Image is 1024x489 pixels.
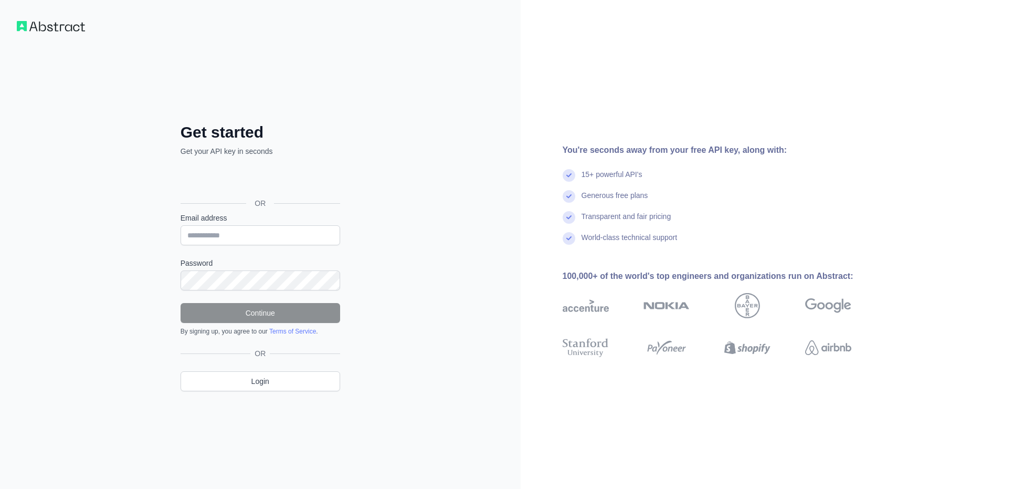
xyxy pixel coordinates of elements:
[805,293,851,318] img: google
[582,232,678,253] div: World-class technical support
[582,169,642,190] div: 15+ powerful API's
[582,211,671,232] div: Transparent and fair pricing
[181,258,340,268] label: Password
[643,293,690,318] img: nokia
[175,168,343,191] iframe: Sign in with Google Button
[181,327,340,336] div: By signing up, you agree to our .
[735,293,760,318] img: bayer
[269,328,316,335] a: Terms of Service
[563,336,609,359] img: stanford university
[563,144,885,157] div: You're seconds away from your free API key, along with:
[563,190,575,203] img: check mark
[181,371,340,391] a: Login
[181,146,340,157] p: Get your API key in seconds
[563,232,575,245] img: check mark
[643,336,690,359] img: payoneer
[563,169,575,182] img: check mark
[181,303,340,323] button: Continue
[17,21,85,32] img: Workflow
[805,336,851,359] img: airbnb
[563,211,575,224] img: check mark
[181,123,340,142] h2: Get started
[563,293,609,318] img: accenture
[724,336,770,359] img: shopify
[181,213,340,223] label: Email address
[246,198,274,209] span: OR
[563,270,885,283] div: 100,000+ of the world's top engineers and organizations run on Abstract:
[582,190,648,211] div: Generous free plans
[250,348,270,359] span: OR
